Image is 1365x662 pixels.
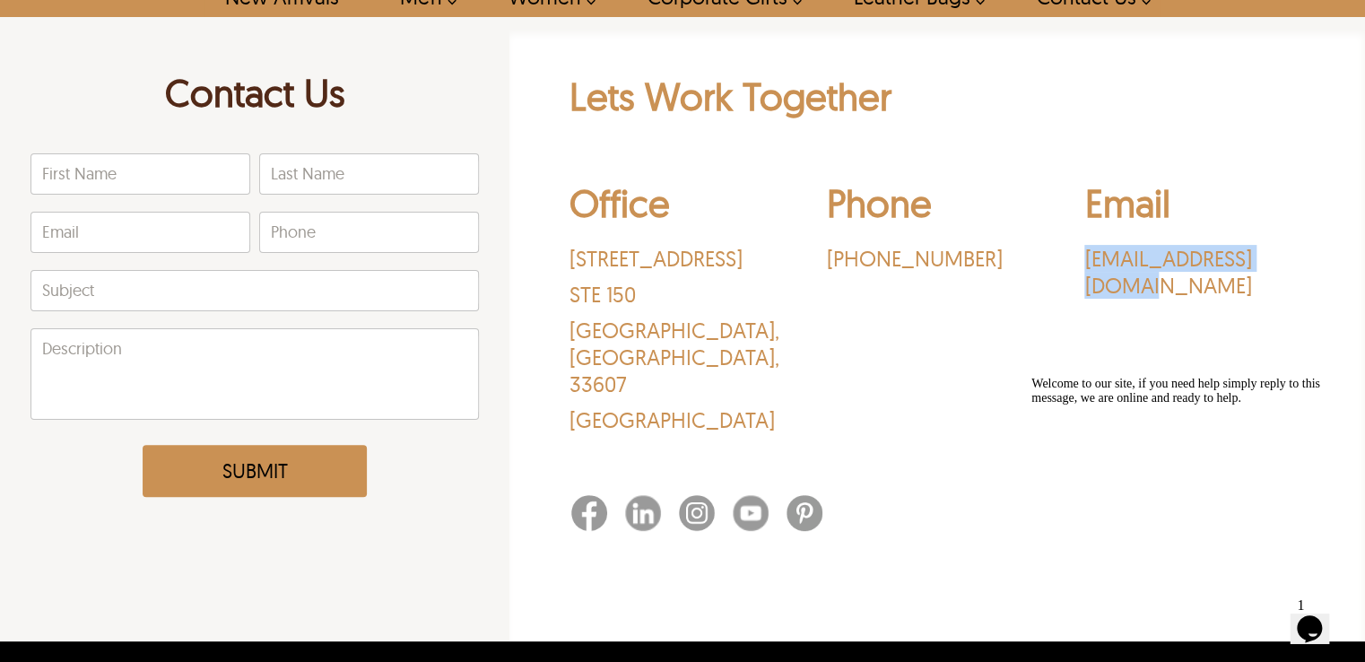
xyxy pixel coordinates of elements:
p: [STREET_ADDRESS] [569,245,789,272]
img: Facebook [571,495,607,531]
div: Welcome to our site, if you need help simply reply to this message, we are online and ready to help. [7,7,330,36]
img: Linkedin [625,495,661,531]
a: Linkedin [625,495,679,536]
p: [GEOGRAPHIC_DATA] [569,406,789,433]
p: [GEOGRAPHIC_DATA] , [GEOGRAPHIC_DATA] , 33607 [569,317,789,397]
img: Instagram [679,495,715,531]
h2: Phone [827,179,1048,236]
a: [EMAIL_ADDRESS][DOMAIN_NAME] [1084,245,1305,299]
h2: Email [1084,179,1305,236]
a: Facebook [571,495,625,536]
a: Pinterest [787,495,840,536]
h2: Lets Work Together [569,73,1306,129]
img: Youtube [733,495,769,531]
iframe: chat widget [1024,370,1347,581]
iframe: chat widget [1290,590,1347,644]
a: Youtube [733,495,787,536]
p: STE 150 [569,281,789,308]
a: ‪[PHONE_NUMBER]‬ [827,245,1048,272]
button: Submit [143,445,367,497]
h2: Office [569,179,789,236]
img: Pinterest [787,495,822,531]
span: Welcome to our site, if you need help simply reply to this message, we are online and ready to help. [7,7,296,35]
a: Instagram [679,495,733,536]
h1: Contact Us [30,69,479,126]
